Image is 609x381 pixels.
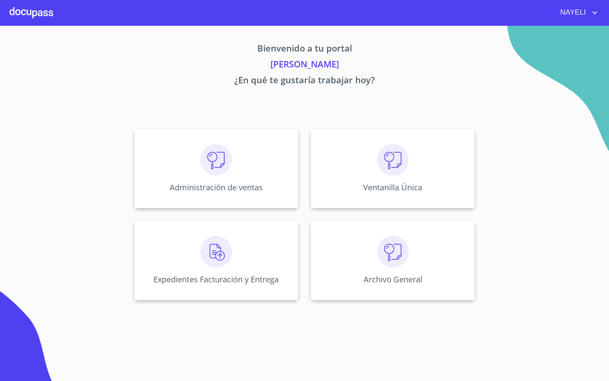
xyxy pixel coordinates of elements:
p: Expedientes Facturación y Entrega [153,274,279,285]
img: consulta.png [377,144,409,176]
p: Administración de ventas [170,182,263,193]
img: carga.png [200,236,232,268]
p: Archivo General [364,274,422,285]
p: Ventanilla Única [363,182,422,193]
img: consulta.png [200,144,232,176]
span: NAYELI [554,6,590,19]
p: [PERSON_NAME] [60,57,549,73]
p: Bienvenido a tu portal [60,42,549,57]
img: consulta.png [377,236,409,268]
p: ¿En qué te gustaría trabajar hoy? [60,73,549,89]
button: account of current user [554,6,599,19]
